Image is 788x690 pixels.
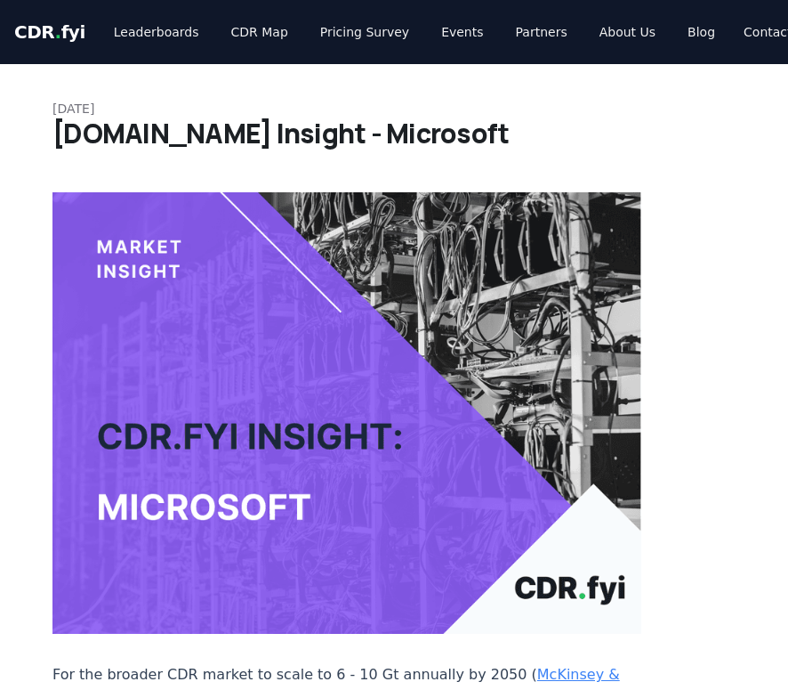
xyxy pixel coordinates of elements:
[502,16,582,48] a: Partners
[100,16,213,48] a: Leaderboards
[673,16,729,48] a: Blog
[585,16,670,48] a: About Us
[55,21,61,43] span: .
[52,118,736,150] h1: [DOMAIN_NAME] Insight - Microsoft
[52,100,736,118] p: [DATE]
[427,16,497,48] a: Events
[217,16,302,48] a: CDR Map
[306,16,423,48] a: Pricing Survey
[52,192,641,634] img: blog post image
[14,21,85,43] span: CDR fyi
[100,16,729,48] nav: Main
[14,20,85,45] a: CDR.fyi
